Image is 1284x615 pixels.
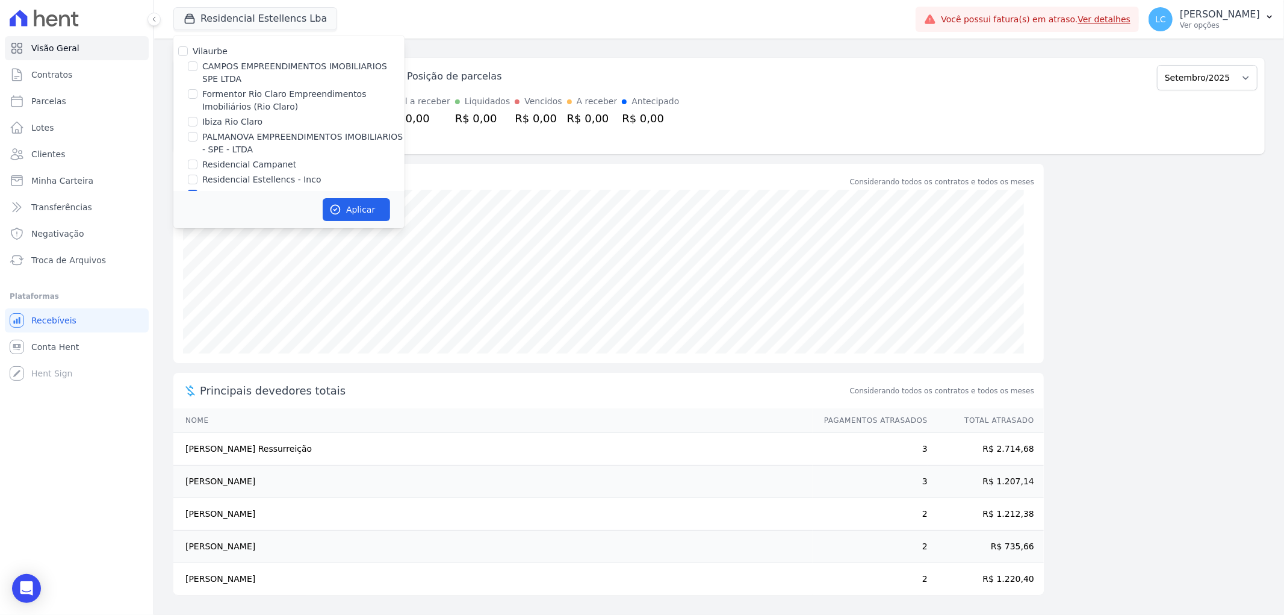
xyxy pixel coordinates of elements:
a: Minha Carteira [5,169,149,193]
label: Vilaurbe [193,46,228,56]
label: Residencial Estellencs - Inco [202,173,321,186]
a: Clientes [5,142,149,166]
td: [PERSON_NAME] [173,563,813,596]
p: [PERSON_NAME] [1180,8,1260,20]
p: Ver opções [1180,20,1260,30]
td: 2 [813,531,928,563]
div: R$ 0,00 [515,110,562,126]
a: Lotes [5,116,149,140]
td: [PERSON_NAME] Ressurreição [173,433,813,466]
td: [PERSON_NAME] [173,466,813,498]
div: R$ 0,00 [455,110,510,126]
a: Conta Hent [5,335,149,359]
span: Contratos [31,69,72,81]
td: R$ 2.714,68 [928,433,1044,466]
td: R$ 1.220,40 [928,563,1044,596]
span: Principais devedores totais [200,382,848,399]
a: Parcelas [5,89,149,113]
td: [PERSON_NAME] [173,531,813,563]
span: Visão Geral [31,42,79,54]
td: 2 [813,498,928,531]
span: Considerando todos os contratos e todos os meses [850,386,1034,396]
span: Troca de Arquivos [31,254,106,266]
span: Você possui fatura(s) em atraso. [941,13,1130,26]
div: Saldo devedor total [200,173,848,190]
div: Liquidados [465,95,510,108]
a: Transferências [5,195,149,219]
label: Formentor Rio Claro Empreendimentos Imobiliários (Rio Claro) [202,88,405,113]
div: Vencidos [524,95,562,108]
th: Nome [173,408,813,433]
div: Considerando todos os contratos e todos os meses [850,176,1034,187]
span: Minha Carteira [31,175,93,187]
td: 3 [813,433,928,466]
span: Conta Hent [31,341,79,353]
span: Clientes [31,148,65,160]
td: R$ 735,66 [928,531,1044,563]
div: Posição de parcelas [407,69,502,84]
div: R$ 0,00 [622,110,679,126]
span: LC [1155,15,1166,23]
div: Open Intercom Messenger [12,574,41,603]
a: Visão Geral [5,36,149,60]
div: R$ 0,00 [567,110,618,126]
a: Contratos [5,63,149,87]
div: Total a receber [388,95,450,108]
button: Residencial Estellencs Lba [173,7,337,30]
div: A receber [577,95,618,108]
label: Ibiza Rio Claro [202,116,262,128]
label: CAMPOS EMPREENDIMENTOS IMOBILIARIOS SPE LTDA [202,60,405,86]
th: Total Atrasado [928,408,1044,433]
span: Transferências [31,201,92,213]
a: Negativação [5,222,149,246]
button: Aplicar [323,198,390,221]
a: Troca de Arquivos [5,248,149,272]
a: Recebíveis [5,308,149,332]
td: 3 [813,466,928,498]
span: Lotes [31,122,54,134]
th: Pagamentos Atrasados [813,408,928,433]
td: [PERSON_NAME] [173,498,813,531]
td: 2 [813,563,928,596]
td: R$ 1.207,14 [928,466,1044,498]
label: Residencial Campanet [202,158,296,171]
td: R$ 1.212,38 [928,498,1044,531]
div: Plataformas [10,289,144,304]
span: Parcelas [31,95,66,107]
button: LC [PERSON_NAME] Ver opções [1139,2,1284,36]
span: Negativação [31,228,84,240]
div: R$ 0,00 [388,110,450,126]
div: Antecipado [631,95,679,108]
label: PALMANOVA EMPREENDIMENTOS IMOBILIARIOS - SPE - LTDA [202,131,405,156]
a: Ver detalhes [1078,14,1131,24]
label: Residencial Estellencs - LBA [202,189,320,201]
span: Recebíveis [31,314,76,326]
